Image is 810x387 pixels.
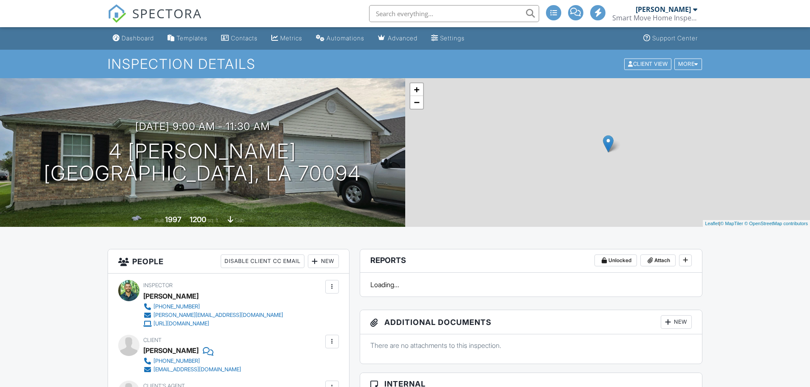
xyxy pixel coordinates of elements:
[360,310,702,334] h3: Additional Documents
[612,14,697,22] div: Smart Move Home Inspections, LLC LHI#11201
[132,4,202,22] span: SPECTORA
[410,83,423,96] a: Zoom in
[623,60,674,67] a: Client View
[153,320,209,327] div: [URL][DOMAIN_NAME]
[370,341,692,350] p: There are no attachments to this inspection.
[207,217,219,223] span: sq. ft.
[153,312,283,319] div: [PERSON_NAME][EMAIL_ADDRESS][DOMAIN_NAME]
[375,31,421,46] a: Advanced
[652,34,698,42] div: Support Center
[143,319,283,328] a: [URL][DOMAIN_NAME]
[674,58,702,70] div: More
[108,249,349,274] h3: People
[165,215,182,224] div: 1997
[143,365,241,374] a: [EMAIL_ADDRESS][DOMAIN_NAME]
[108,4,126,23] img: The Best Home Inspection Software - Spectora
[327,34,364,42] div: Automations
[235,217,244,223] span: slab
[143,337,162,343] span: Client
[143,311,283,319] a: [PERSON_NAME][EMAIL_ADDRESS][DOMAIN_NAME]
[135,121,270,132] h3: [DATE] 9:00 am - 11:30 am
[428,31,468,46] a: Settings
[143,282,173,288] span: Inspector
[153,366,241,373] div: [EMAIL_ADDRESS][DOMAIN_NAME]
[108,56,703,71] h1: Inspection Details
[143,290,199,302] div: [PERSON_NAME]
[624,58,671,70] div: Client View
[703,220,810,227] div: |
[231,34,258,42] div: Contacts
[153,303,200,310] div: [PHONE_NUMBER]
[143,344,199,357] div: [PERSON_NAME]
[122,34,154,42] div: Dashboard
[410,96,423,109] a: Zoom out
[153,358,200,364] div: [PHONE_NUMBER]
[661,315,692,329] div: New
[154,217,164,223] span: Built
[221,254,304,268] div: Disable Client CC Email
[108,11,202,29] a: SPECTORA
[369,5,539,22] input: Search everything...
[705,221,719,226] a: Leaflet
[308,254,339,268] div: New
[720,221,743,226] a: © MapTiler
[388,34,418,42] div: Advanced
[143,302,283,311] a: [PHONE_NUMBER]
[440,34,465,42] div: Settings
[280,34,302,42] div: Metrics
[164,31,211,46] a: Templates
[190,215,206,224] div: 1200
[109,31,157,46] a: Dashboard
[640,31,701,46] a: Support Center
[176,34,207,42] div: Templates
[745,221,808,226] a: © OpenStreetMap contributors
[313,31,368,46] a: Automations (Advanced)
[636,5,691,14] div: [PERSON_NAME]
[143,357,241,365] a: [PHONE_NUMBER]
[44,140,361,185] h1: 4 [PERSON_NAME] [GEOGRAPHIC_DATA], LA 70094
[218,31,261,46] a: Contacts
[268,31,306,46] a: Metrics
